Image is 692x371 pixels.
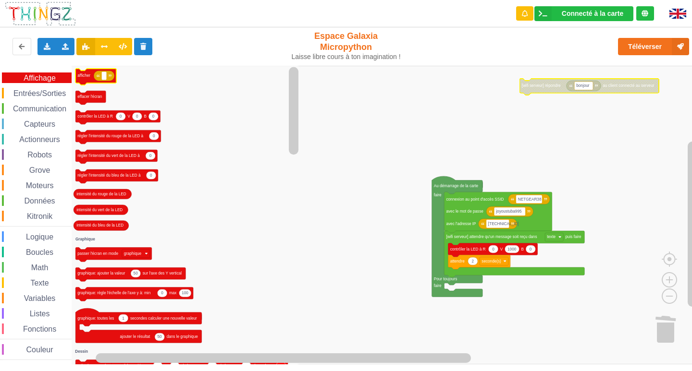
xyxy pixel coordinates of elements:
[446,222,476,226] text: avec l'adresse IP
[77,114,113,119] text: contrôler la LED à R
[547,235,556,239] text: texte
[495,209,522,214] text: joyoustuba995
[75,237,95,241] text: Graphique
[534,6,633,21] div: Ta base fonctionne bien !
[472,259,474,263] text: 2
[4,1,76,26] img: thingz_logo.png
[77,73,90,78] text: afficher
[77,134,143,138] text: régler l'intensité du rouge de la LED à
[182,291,188,295] text: 100
[77,95,102,99] text: effacer l'écran
[23,197,57,205] span: Données
[167,335,198,339] text: dans le graphique
[144,114,147,119] text: B
[482,259,501,263] text: seconde(s)
[134,271,138,275] text: 50
[77,251,118,256] text: passer l'écran en mode
[507,247,517,251] text: 1000
[76,192,126,196] text: intensité du rouge de la LED
[23,120,57,128] span: Capteurs
[26,151,53,159] span: Robots
[28,166,52,174] span: Grove
[18,135,62,144] span: Actionneurs
[77,316,114,321] text: graphique: toutes les
[518,197,542,202] text: NETGEAR38
[450,259,465,263] text: attendre
[636,6,654,21] div: Tu es connecté au serveur de création de Thingz
[25,346,55,354] span: Couleur
[77,154,140,158] text: régler l'intensité du vert de la LED à
[157,335,162,339] text: 50
[500,247,503,251] text: V
[12,89,67,97] span: Entrées/Sorties
[152,114,155,119] text: 0
[450,247,486,251] text: contrôler la LED à R
[522,84,561,88] text: [wifi serveur] répondre
[153,134,155,138] text: 0
[76,208,123,212] text: intensité du vert de la LED
[29,279,50,287] span: Texte
[669,9,686,19] img: gb.png
[287,53,405,61] div: Laisse libre cours à ton imagination !
[618,38,689,55] button: Téléverser
[169,291,176,295] text: max
[28,310,51,318] span: Listes
[77,291,150,295] text: graphique: règle l'échelle de l'axe y à: min
[122,316,124,321] text: 1
[22,74,57,82] span: Affichage
[492,247,494,251] text: 0
[143,271,182,275] text: sur l'axe des Y vertical
[77,173,141,178] text: régler l'intensité du bleu de la LED à
[127,114,130,119] text: V
[23,294,57,302] span: Variables
[124,251,142,256] text: graphique
[434,284,442,288] text: faire
[446,235,537,239] text: [wifi serveur] attendre qu'un message soit reçu dans
[565,235,581,239] text: puis faire
[120,114,122,119] text: 0
[25,233,55,241] span: Logique
[530,247,532,251] text: 0
[75,349,88,354] text: Dessin
[25,212,54,220] span: Kitronik
[287,31,405,61] div: Espace Galaxia Micropython
[25,181,55,190] span: Moteurs
[434,193,442,197] text: faire
[77,271,125,275] text: graphique: ajouter la valeur
[576,84,590,88] text: bonjour
[12,105,68,113] span: Communication
[136,114,138,119] text: 0
[30,263,50,272] span: Math
[25,248,55,256] span: Boucles
[130,316,197,321] text: secondes calculer une nouvelle valeur
[434,184,479,188] text: Au démarrage de la carte
[488,222,519,226] text: [TECHNICAL_ID]
[446,209,483,214] text: avec le mot de passe
[603,84,654,88] text: au client connecté au serveur
[446,197,504,202] text: connexion au point d'accès SSID
[521,247,524,251] text: B
[22,325,58,333] span: Fonctions
[161,291,163,295] text: 0
[120,335,151,339] text: ajouter le résultat
[562,10,623,17] div: Connecté à la carte
[434,277,457,281] text: Pour toujours
[150,173,152,178] text: 0
[149,154,152,158] text: 0
[76,223,124,227] text: intensité du bleu de la LED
